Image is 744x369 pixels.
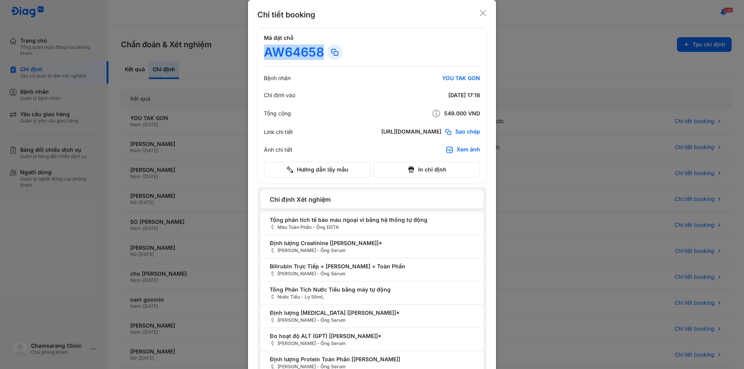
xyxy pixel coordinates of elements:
div: [URL][DOMAIN_NAME] [381,128,441,136]
div: Chỉ định vào [264,92,295,99]
span: [PERSON_NAME] - Ống Serum [270,270,474,277]
span: Sao chép [455,128,480,136]
span: Đo hoạt độ ALT (GPT) [[PERSON_NAME]]* [270,332,474,340]
button: In chỉ định [374,162,480,177]
div: 549.000 VND [387,109,480,118]
span: Bilirubin Trực Tiếp + [PERSON_NAME] + Toàn Phần [270,262,474,270]
span: [PERSON_NAME] - Ống Serum [270,317,474,324]
span: Định lượng Protein Toàn Phần [[PERSON_NAME]] [270,355,474,363]
button: Hướng dẫn lấy mẫu [264,162,370,177]
span: Máu Toàn Phần - Ống EDTA [270,224,474,231]
span: Chỉ định Xét nghiệm [270,195,474,204]
div: Xem ảnh [456,146,480,154]
h4: Mã đặt chỗ [264,34,480,41]
span: Định lượng [MEDICAL_DATA] [[PERSON_NAME]]* [270,309,474,317]
div: Tổng cộng [264,110,291,117]
span: Tổng Phân Tích Nước Tiểu bằng máy tự động [270,285,474,293]
span: [PERSON_NAME] - Ống Serum [270,247,474,254]
div: Bệnh nhân [264,75,291,82]
div: YOU TAK GON [387,75,480,82]
span: Định lượng Creatinine [[PERSON_NAME]]* [270,239,474,247]
div: Link chi tiết [264,129,293,136]
div: AW64658 [264,45,324,60]
span: Nước Tiểu - Lọ 50mL [270,293,474,300]
div: Chi tiết booking [257,9,315,20]
span: Tổng phân tích tế bào máu ngoại vi bằng hệ thống tự động [270,216,474,224]
div: Ảnh chi tiết [264,146,293,153]
div: [DATE] 17:18 [387,92,480,99]
span: [PERSON_NAME] - Ống Serum [270,340,474,347]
